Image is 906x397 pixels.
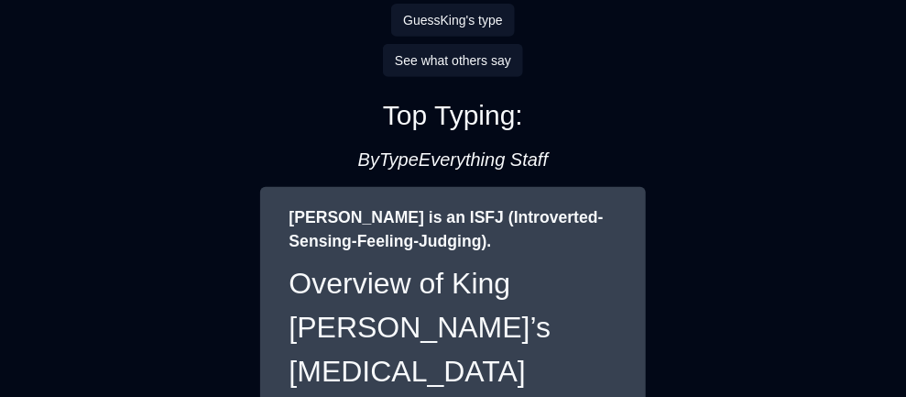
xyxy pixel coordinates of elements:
[383,99,523,132] h2: Top Typing:
[358,147,549,172] h2: By TypeEverything Staff
[289,261,617,393] h3: Overview of King [PERSON_NAME]’s [MEDICAL_DATA]
[289,208,604,250] strong: [PERSON_NAME] is an ISFJ (Introverted-Sensing-Feeling-Judging).
[383,44,523,77] button: See what others say
[391,4,515,37] button: GuessKing's type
